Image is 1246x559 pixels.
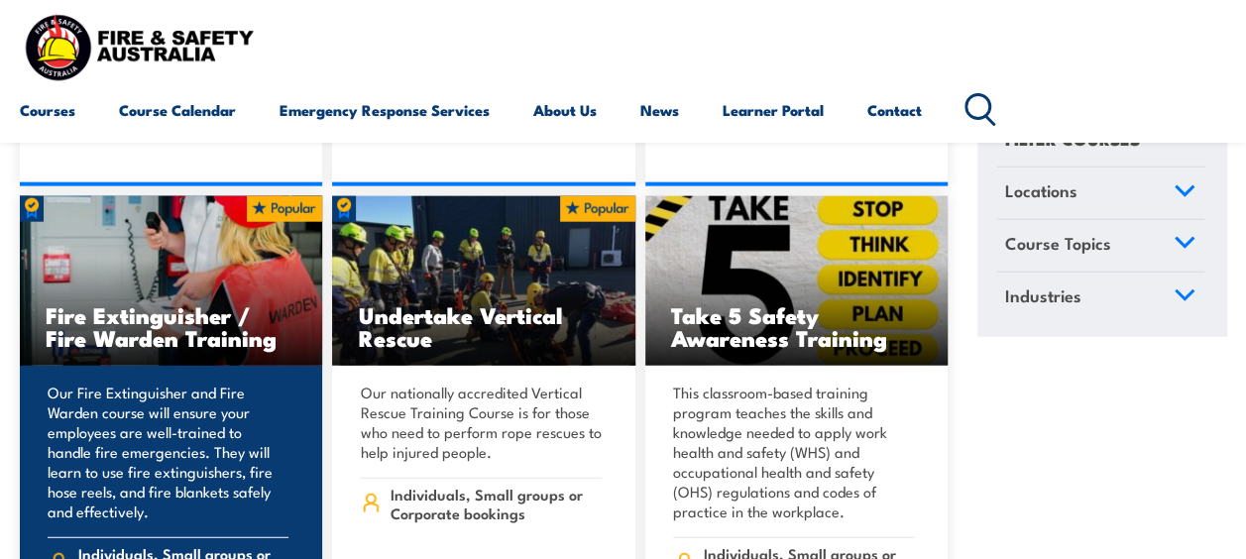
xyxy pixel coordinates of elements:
a: Locations [996,168,1204,219]
a: Fire Extinguisher / Fire Warden Training [20,196,322,366]
a: Industries [996,272,1204,323]
a: Learner Portal [723,86,824,134]
a: Course Calendar [119,86,236,134]
h3: Take 5 Safety Awareness Training [671,303,922,349]
p: Our nationally accredited Vertical Rescue Training Course is for those who need to perform rope r... [360,383,601,462]
img: Undertake Vertical Rescue (1) [332,196,634,366]
h3: Undertake Vertical Rescue [358,303,609,349]
span: Course Topics [1005,230,1111,257]
a: Undertake Vertical Rescue [332,196,634,366]
a: News [640,86,679,134]
img: Fire Extinguisher Fire Warden Training [20,196,322,366]
a: Contact [867,86,922,134]
p: This classroom-based training program teaches the skills and knowledge needed to apply work healt... [673,383,914,521]
a: Courses [20,86,75,134]
span: Locations [1005,177,1077,204]
a: About Us [533,86,597,134]
a: Course Topics [996,220,1204,272]
a: Emergency Response Services [280,86,490,134]
img: Take 5 Safety Awareness Training [645,196,948,366]
h3: Fire Extinguisher / Fire Warden Training [46,303,296,349]
p: Our Fire Extinguisher and Fire Warden course will ensure your employees are well-trained to handl... [48,383,288,521]
span: Industries [1005,281,1081,308]
span: Individuals, Small groups or Corporate bookings [391,485,602,522]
